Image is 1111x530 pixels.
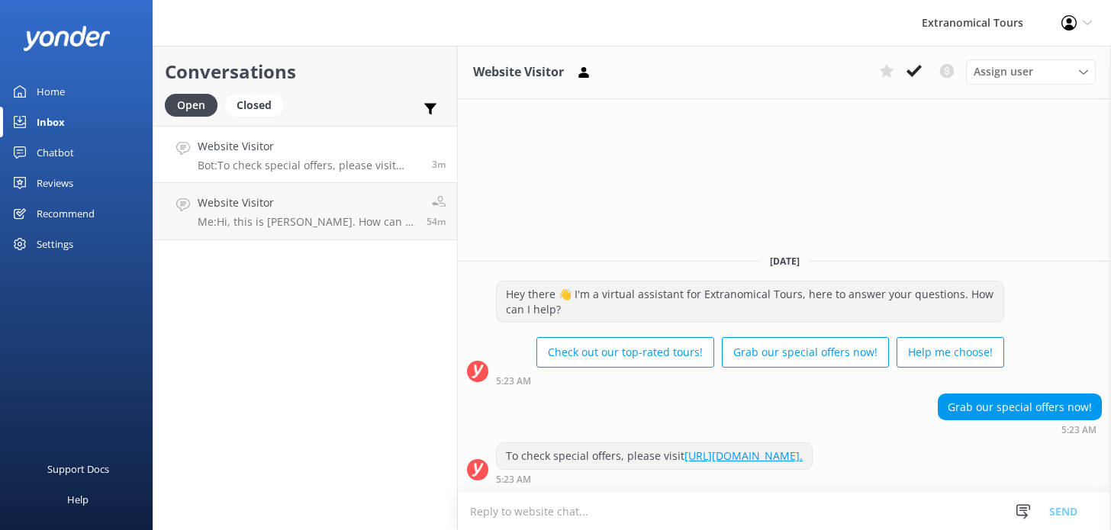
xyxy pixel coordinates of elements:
[198,159,420,172] p: Bot: To check special offers, please visit [URL][DOMAIN_NAME].
[165,57,446,86] h2: Conversations
[165,96,225,113] a: Open
[761,255,809,268] span: [DATE]
[496,377,531,386] strong: 5:23 AM
[225,94,283,117] div: Closed
[37,76,65,107] div: Home
[974,63,1033,80] span: Assign user
[37,229,73,259] div: Settings
[1061,426,1097,435] strong: 5:23 AM
[37,198,95,229] div: Recommend
[153,126,457,183] a: Website VisitorBot:To check special offers, please visit [URL][DOMAIN_NAME].3m
[966,59,1096,84] div: Assign User
[47,454,109,484] div: Support Docs
[473,63,564,82] h3: Website Visitor
[432,158,446,171] span: Oct 13 2025 05:23am (UTC -07:00) America/Tijuana
[37,107,65,137] div: Inbox
[496,474,813,484] div: Oct 13 2025 05:23am (UTC -07:00) America/Tijuana
[198,215,415,229] p: Me: Hi, this is [PERSON_NAME]. How can I help you?
[67,484,89,515] div: Help
[497,281,1003,322] div: Hey there 👋 I'm a virtual assistant for Extranomical Tours, here to answer your questions. How ca...
[897,337,1004,368] button: Help me choose!
[37,168,73,198] div: Reviews
[37,137,74,168] div: Chatbot
[722,337,889,368] button: Grab our special offers now!
[939,394,1101,420] div: Grab our special offers now!
[23,26,111,51] img: yonder-white-logo.png
[427,215,446,228] span: Oct 13 2025 04:32am (UTC -07:00) America/Tijuana
[198,194,415,211] h4: Website Visitor
[536,337,714,368] button: Check out our top-rated tours!
[938,424,1102,435] div: Oct 13 2025 05:23am (UTC -07:00) America/Tijuana
[496,475,531,484] strong: 5:23 AM
[198,138,420,155] h4: Website Visitor
[496,375,1004,386] div: Oct 13 2025 05:23am (UTC -07:00) America/Tijuana
[497,443,812,469] div: To check special offers, please visit
[165,94,217,117] div: Open
[684,448,803,463] a: [URL][DOMAIN_NAME].
[225,96,291,113] a: Closed
[153,183,457,240] a: Website VisitorMe:Hi, this is [PERSON_NAME]. How can I help you?54m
